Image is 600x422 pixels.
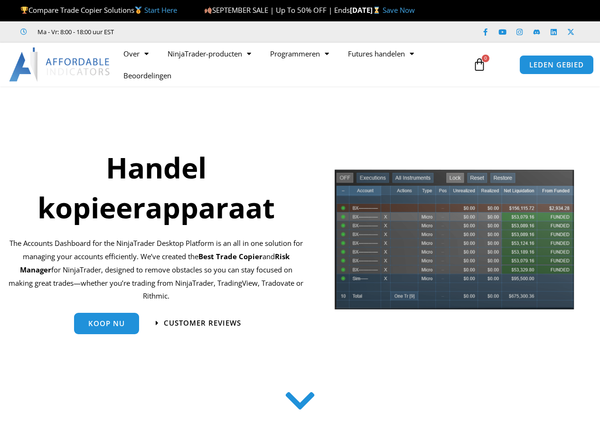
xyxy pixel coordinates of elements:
[127,27,270,37] iframe: Customer reviews powered by Trustpilot
[164,319,241,327] span: Customer Reviews
[7,237,305,303] p: The Accounts Dashboard for the NinjaTrader Desktop Platform is an all in one solution for managin...
[348,49,405,58] font: Futures handelen
[35,26,114,38] span: Ma - Vr: 8:00 - 18:00 uur EST
[20,252,290,274] strong: Risk Manager
[529,61,584,68] span: LEDEN GEBIED
[114,43,158,65] a: Over
[519,55,594,75] a: LEDEN GEBIED
[334,169,575,316] img: tradecopier | Affordable Indicators – NinjaTrader
[198,252,262,261] b: Best Trade Copier
[123,49,140,58] font: Over
[205,7,212,14] img: 🍂
[482,55,489,62] span: 0
[114,65,181,86] a: Beoordelingen
[270,49,320,58] font: Programmeren
[338,43,423,65] a: Futures handelen
[459,51,500,78] a: 0
[261,43,338,65] a: Programmeren
[135,7,142,14] img: 🥇
[204,5,350,15] span: SEPTEMBER SALE | Up To 50% OFF | Ends
[114,43,468,86] nav: Menu
[350,5,383,15] strong: [DATE]
[158,43,261,65] a: NinjaTrader-producten
[168,49,242,58] font: NinjaTrader-producten
[74,313,139,334] a: Koop nu
[20,5,177,15] span: Compare Trade Copier Solutions
[21,7,28,14] img: 🏆
[88,320,125,327] span: Koop nu
[373,7,380,14] img: ⌛
[383,5,415,15] a: Save Now
[144,5,177,15] a: Start Here
[156,319,241,327] a: Customer Reviews
[9,47,111,82] img: LogoAI | Affordable Indicators – NinjaTrader
[7,148,305,227] h1: Handel kopieerapparaat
